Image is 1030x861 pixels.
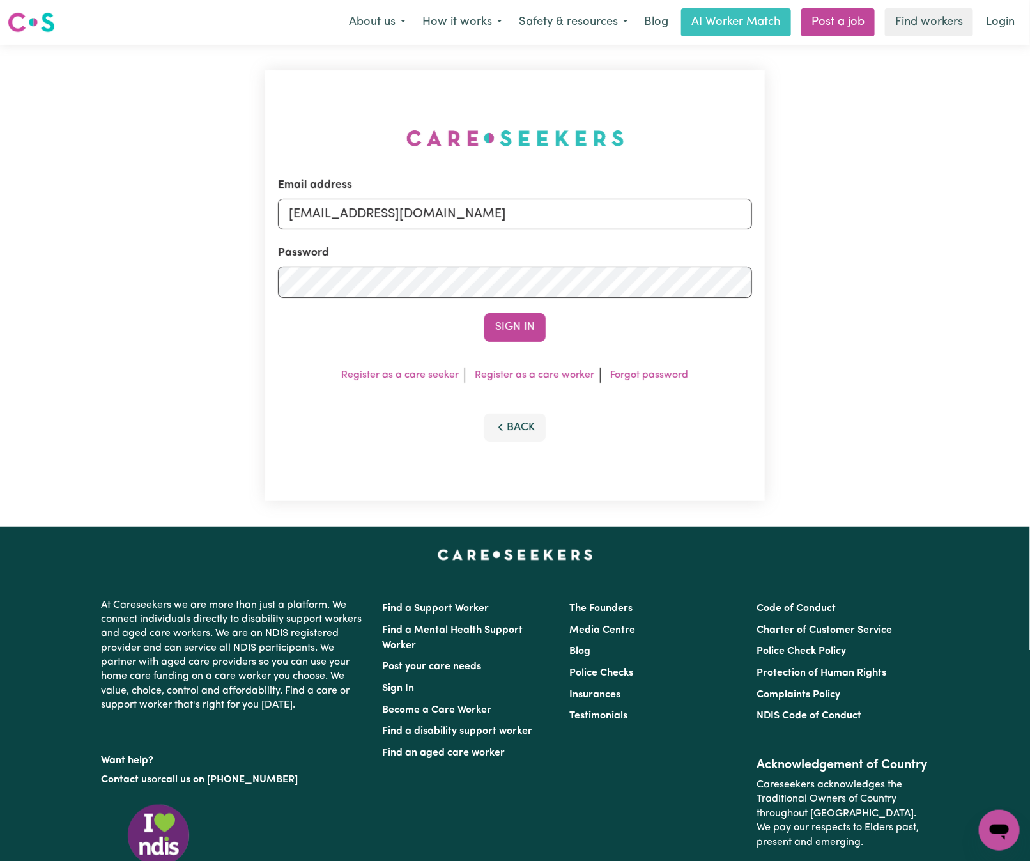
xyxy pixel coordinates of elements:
[611,370,689,380] a: Forgot password
[382,625,523,651] a: Find a Mental Health Support Worker
[382,705,491,715] a: Become a Care Worker
[101,749,367,768] p: Want help?
[569,668,633,678] a: Police Checks
[8,8,55,37] a: Careseekers logo
[382,662,481,672] a: Post your care needs
[484,313,546,341] button: Sign In
[101,768,367,792] p: or
[757,646,847,656] a: Police Check Policy
[278,177,352,194] label: Email address
[484,414,546,442] button: Back
[757,711,862,721] a: NDIS Code of Conduct
[757,603,836,614] a: Code of Conduct
[382,726,532,736] a: Find a disability support worker
[801,8,875,36] a: Post a job
[341,9,414,36] button: About us
[382,748,505,758] a: Find an aged care worker
[757,690,841,700] a: Complaints Policy
[885,8,973,36] a: Find workers
[101,593,367,718] p: At Careseekers we are more than just a platform. We connect individuals directly to disability su...
[101,775,151,785] a: Contact us
[569,690,620,700] a: Insurances
[342,370,459,380] a: Register as a care seeker
[569,646,590,656] a: Blog
[757,757,929,773] h2: Acknowledgement of Country
[569,603,633,614] a: The Founders
[278,199,752,229] input: Email address
[757,668,887,678] a: Protection of Human Rights
[979,810,1020,851] iframe: Button to launch messaging window
[382,683,414,694] a: Sign In
[8,11,55,34] img: Careseekers logo
[161,775,298,785] a: call us on [PHONE_NUMBER]
[757,625,893,635] a: Charter of Customer Service
[278,245,329,261] label: Password
[978,8,1022,36] a: Login
[414,9,511,36] button: How it works
[569,625,635,635] a: Media Centre
[475,370,595,380] a: Register as a care worker
[382,603,489,614] a: Find a Support Worker
[511,9,636,36] button: Safety & resources
[438,550,593,560] a: Careseekers home page
[681,8,791,36] a: AI Worker Match
[757,773,929,855] p: Careseekers acknowledges the Traditional Owners of Country throughout [GEOGRAPHIC_DATA]. We pay o...
[569,711,627,721] a: Testimonials
[636,8,676,36] a: Blog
